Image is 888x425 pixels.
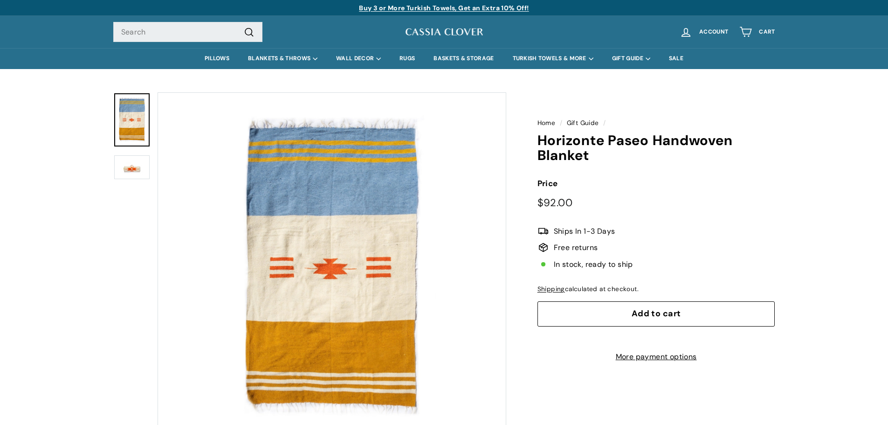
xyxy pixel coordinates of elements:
summary: GIFT GUIDE [603,48,660,69]
a: PILLOWS [195,48,239,69]
a: Cart [734,18,780,46]
a: Shipping [537,285,565,293]
span: Cart [759,29,775,35]
a: Horizonte Paseo Handwoven Blanket [114,93,150,146]
a: RUGS [390,48,424,69]
div: calculated at checkout. [537,284,775,294]
img: Horizonte Paseo Handwoven Blanket [114,155,150,179]
label: Price [537,177,775,190]
h1: Horizonte Paseo Handwoven Blanket [537,133,775,163]
span: In stock, ready to ship [554,258,633,271]
a: Buy 3 or More Turkish Towels, Get an Extra 10% Off! [359,4,529,12]
a: More payment options [537,351,775,363]
a: SALE [660,48,693,69]
button: Add to cart [537,301,775,327]
span: Ships In 1-3 Days [554,225,615,237]
span: $92.00 [537,196,572,209]
a: Account [674,18,734,46]
input: Search [113,22,262,42]
div: Primary [95,48,794,69]
a: Home [537,119,556,127]
span: Add to cart [632,308,681,319]
a: BASKETS & STORAGE [424,48,503,69]
nav: breadcrumbs [537,118,775,128]
span: / [601,119,608,127]
summary: WALL DECOR [327,48,390,69]
span: Account [699,29,728,35]
summary: TURKISH TOWELS & MORE [503,48,603,69]
a: Gift Guide [567,119,599,127]
summary: BLANKETS & THROWS [239,48,327,69]
span: Free returns [554,242,598,254]
span: / [558,119,564,127]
